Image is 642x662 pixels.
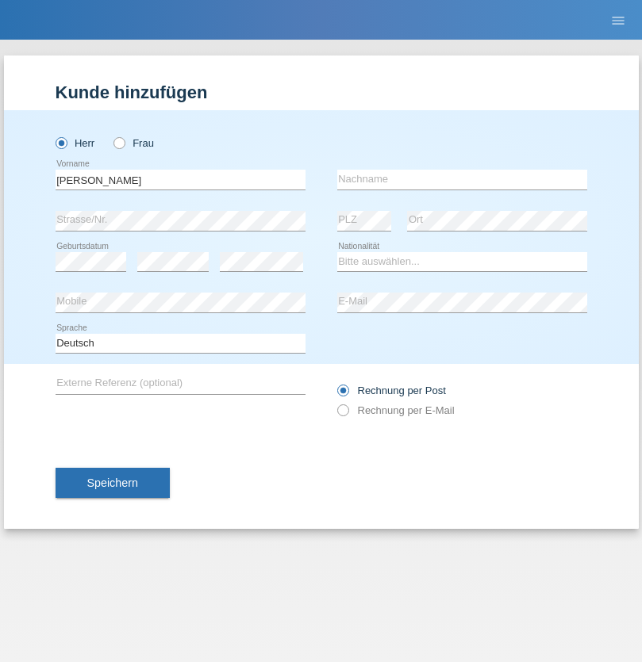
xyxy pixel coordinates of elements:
[113,137,124,147] input: Frau
[337,404,455,416] label: Rechnung per E-Mail
[602,15,634,25] a: menu
[337,404,348,424] input: Rechnung per E-Mail
[56,82,587,102] h1: Kunde hinzufügen
[87,476,138,489] span: Speichern
[337,385,348,404] input: Rechnung per Post
[337,385,446,396] label: Rechnung per Post
[113,137,154,149] label: Frau
[56,468,170,498] button: Speichern
[610,13,626,29] i: menu
[56,137,95,149] label: Herr
[56,137,66,147] input: Herr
